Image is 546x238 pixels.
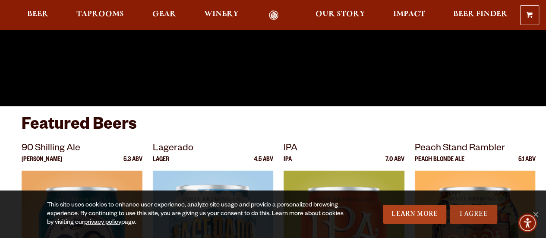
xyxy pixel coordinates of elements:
span: Impact [393,11,425,18]
div: Accessibility Menu [518,213,537,232]
a: Odell Home [258,10,290,20]
p: IPA [284,157,292,171]
p: 7.0 ABV [385,157,404,171]
p: 4.5 ABV [254,157,273,171]
p: Peach Blonde Ale [415,157,464,171]
a: Our Story [310,10,371,20]
span: Winery [204,11,239,18]
a: Beer Finder [448,10,513,20]
p: 5.1 ABV [518,157,535,171]
a: Learn More [383,205,446,224]
p: [PERSON_NAME] [22,157,62,171]
p: Peach Stand Rambler [415,141,536,157]
p: Lagerado [153,141,274,157]
div: This site uses cookies to enhance user experience, analyze site usage and provide a personalized ... [47,201,349,227]
a: Gear [147,10,182,20]
p: IPA [284,141,404,157]
p: 90 Shilling Ale [22,141,142,157]
a: Impact [388,10,431,20]
p: Lager [153,157,169,171]
a: I Agree [450,205,497,224]
span: Beer [27,11,48,18]
span: Beer Finder [453,11,508,18]
span: Our Story [316,11,365,18]
a: Winery [199,10,244,20]
p: 5.3 ABV [123,157,142,171]
a: Taprooms [71,10,129,20]
span: Gear [152,11,176,18]
a: Beer [22,10,54,20]
h3: Featured Beers [22,115,524,141]
span: Taprooms [76,11,124,18]
a: privacy policy [84,219,121,226]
